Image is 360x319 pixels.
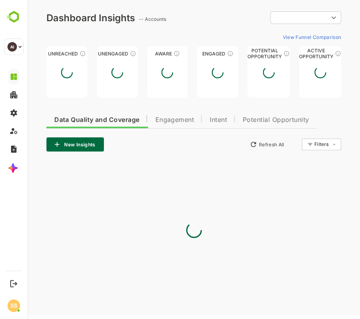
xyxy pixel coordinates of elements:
[52,50,58,57] div: These accounts have not been engaged with for a defined time period
[19,51,60,57] div: Unreached
[146,50,152,57] div: These accounts have just entered the buying cycle and need further nurturing
[219,138,260,151] button: Refresh All
[199,50,206,57] div: These accounts are warm, further nurturing would qualify them to MQAs
[256,50,262,57] div: These accounts are MQAs and can be passed on to Inside Sales
[7,42,17,52] div: AI
[7,299,20,312] div: SS
[111,16,141,22] ag: -- Accounts
[252,31,314,43] button: View Funnel Comparison
[8,278,19,289] button: Logout
[215,117,282,123] span: Potential Opportunity
[287,141,301,147] div: Filters
[170,51,210,57] div: Engaged
[19,12,107,24] div: Dashboard Insights
[182,117,199,123] span: Intent
[307,50,314,57] div: These accounts have open opportunities which might be at any of the Sales Stages
[127,117,166,123] span: Engagement
[220,51,262,57] div: Potential Opportunity
[286,137,314,151] div: Filters
[243,11,314,25] div: ​
[4,9,24,24] img: BambooboxLogoMark.f1c84d78b4c51b1a7b5f700c9845e183.svg
[19,137,76,151] button: New Insights
[27,117,112,123] span: Data Quality and Coverage
[271,51,314,57] div: Active Opportunity
[102,50,109,57] div: These accounts have not shown enough engagement and need nurturing
[120,51,161,57] div: Aware
[69,51,110,57] div: Unengaged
